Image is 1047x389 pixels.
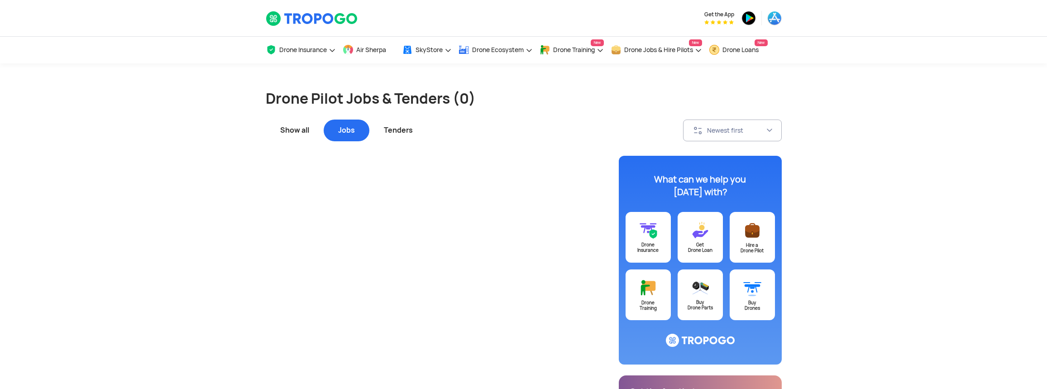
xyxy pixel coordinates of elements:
[591,39,604,46] span: New
[730,300,775,311] div: Buy Drones
[324,120,369,141] div: Jobs
[356,46,386,53] span: Air Sherpa
[279,46,327,53] span: Drone Insurance
[689,39,702,46] span: New
[741,11,756,25] img: ic_playstore.png
[369,120,427,141] div: Tenders
[416,46,443,53] span: SkyStore
[626,212,671,263] a: DroneInsurance
[678,269,723,320] a: BuyDrone Parts
[540,37,604,63] a: Drone TrainingNew
[743,221,761,240] img: ic_postajob@3x.svg
[626,300,671,311] div: Drone Training
[678,242,723,253] div: Get Drone Loan
[767,11,782,25] img: ic_appstore.png
[639,279,657,297] img: ic_training@3x.svg
[626,269,671,320] a: DroneTraining
[755,39,768,46] span: New
[459,37,533,63] a: Drone Ecosystem
[639,221,657,239] img: ic_drone_insurance@3x.svg
[611,37,702,63] a: Drone Jobs & Hire PilotsNew
[626,242,671,253] div: Drone Insurance
[683,120,782,141] button: Newest first
[707,126,766,134] div: Newest first
[266,120,324,141] div: Show all
[266,11,359,26] img: TropoGo Logo
[266,89,782,109] h1: Drone Pilot Jobs & Tenders (0)
[730,269,775,320] a: BuyDrones
[666,334,735,347] img: ic_logo@3x.svg
[691,279,709,297] img: ic_droneparts@3x.svg
[402,37,452,63] a: SkyStore
[553,46,595,53] span: Drone Training
[722,46,759,53] span: Drone Loans
[266,37,336,63] a: Drone Insurance
[730,243,775,254] div: Hire a Drone Pilot
[343,37,395,63] a: Air Sherpa
[704,11,734,18] span: Get the App
[624,46,693,53] span: Drone Jobs & Hire Pilots
[678,300,723,311] div: Buy Drone Parts
[472,46,524,53] span: Drone Ecosystem
[691,221,709,239] img: ic_loans@3x.svg
[704,20,734,24] img: App Raking
[730,212,775,263] a: Hire aDrone Pilot
[743,279,761,297] img: ic_buydrone@3x.svg
[644,173,757,198] div: What can we help you [DATE] with?
[678,212,723,263] a: GetDrone Loan
[709,37,768,63] a: Drone LoansNew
